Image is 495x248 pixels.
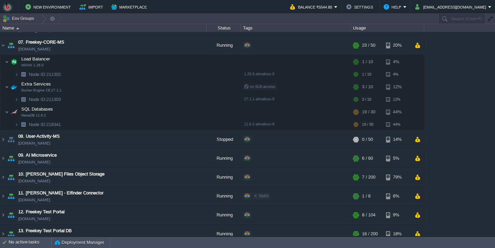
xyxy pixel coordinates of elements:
[207,149,241,168] div: Running
[18,178,50,184] a: [DOMAIN_NAME]
[21,81,52,87] span: Extra Services
[28,71,62,77] span: 211302
[111,3,149,11] button: Marketplace
[14,119,19,130] img: AMDAwAAAACH5BAEAAAAALAAAAAABAAEAAAICRAEAOw==
[362,168,375,187] div: 7 / 200
[16,27,19,29] img: AMDAwAAAACH5BAEAAAAALAAAAAABAAEAAAICRAEAOw==
[362,55,373,69] div: 1 / 10
[18,171,104,178] a: 10. [PERSON_NAME] Files Object Storage
[207,168,241,187] div: Running
[2,14,36,23] button: Env Groups
[362,105,375,119] div: 19 / 30
[386,206,408,224] div: 9%
[28,97,62,102] a: Node ID:211303
[386,80,408,94] div: 12%
[0,36,6,55] img: AMDAwAAAACH5BAEAAAAALAAAAAABAAEAAAICRAEAOw==
[18,234,50,241] span: [DOMAIN_NAME]
[18,152,57,159] a: 09. AI Microservice
[21,106,54,112] a: SQL DatabasesMariaDB 11.6.2
[18,196,50,203] a: [DOMAIN_NAME]
[18,133,60,140] a: 08. User-Activity-MS
[207,130,241,149] div: Stopped
[386,55,408,69] div: 4%
[5,105,9,119] img: AMDAwAAAACH5BAEAAAAALAAAAAABAAEAAAICRAEAOw==
[244,97,274,101] span: 27.1.1-almalinux-9
[362,225,378,243] div: 16 / 200
[362,206,375,224] div: 8 / 104
[207,206,241,224] div: Running
[386,36,408,55] div: 20%
[0,225,6,243] img: AMDAwAAAACH5BAEAAAAALAAAAAABAAEAAAICRAEAOw==
[351,24,424,32] div: Usage
[21,56,51,62] span: Load Balancer
[207,225,241,243] div: Running
[384,3,403,11] button: Help
[18,215,50,222] a: [DOMAIN_NAME]
[207,187,241,205] div: Running
[362,149,373,168] div: 6 / 60
[29,122,46,127] span: Node ID:
[386,94,408,105] div: 12%
[28,122,62,127] a: Node ID:219341
[244,84,275,89] span: no SLB access
[18,227,72,234] a: 13. Freekey Test Portal DB
[5,55,9,69] img: AMDAwAAAACH5BAEAAAAALAAAAAABAAEAAAICRAEAOw==
[21,88,62,92] span: Docker Engine CE 27.1.1
[386,119,408,130] div: 44%
[362,80,373,94] div: 3 / 10
[362,130,373,149] div: 0 / 50
[386,69,408,80] div: 4%
[244,72,274,76] span: 1.26.0-almalinux-9
[386,149,408,168] div: 5%
[290,3,334,11] button: Balance ₹5544.80
[9,237,52,248] div: No active tasks
[241,24,351,32] div: Tags
[244,122,274,126] span: 11.6.2-almalinux-9
[19,69,28,80] img: AMDAwAAAACH5BAEAAAAALAAAAAABAAEAAAICRAEAOw==
[386,130,408,149] div: 14%
[362,119,373,130] div: 19 / 30
[259,194,268,198] span: SAAS
[6,36,16,55] img: AMDAwAAAACH5BAEAAAAALAAAAAABAAEAAAICRAEAOw==
[28,122,62,127] span: 219341
[55,239,104,246] button: Deployment Manager
[6,168,16,187] img: AMDAwAAAACH5BAEAAAAALAAAAAABAAEAAAICRAEAOw==
[18,208,65,215] a: 12. Freekey Test Portal
[415,3,488,11] button: [EMAIL_ADDRESS][DOMAIN_NAME]
[25,3,73,11] button: New Environment
[386,225,408,243] div: 18%
[21,113,46,117] span: MariaDB 11.6.2
[6,130,16,149] img: AMDAwAAAACH5BAEAAAAALAAAAAABAAEAAAICRAEAOw==
[9,105,19,119] img: AMDAwAAAACH5BAEAAAAALAAAAAABAAEAAAICRAEAOw==
[21,63,44,67] span: NGINX 1.26.0
[346,3,375,11] button: Settings
[18,190,103,196] a: 11. [PERSON_NAME] - Elfinder Connector
[6,149,16,168] img: AMDAwAAAACH5BAEAAAAALAAAAAABAAEAAAICRAEAOw==
[18,39,64,46] a: 07. Freekey-CORE-MS
[79,3,105,11] button: Import
[28,97,62,102] span: 211303
[9,80,19,94] img: AMDAwAAAACH5BAEAAAAALAAAAAABAAEAAAICRAEAOw==
[207,36,241,55] div: Running
[5,80,9,94] img: AMDAwAAAACH5BAEAAAAALAAAAAABAAEAAAICRAEAOw==
[362,69,371,80] div: 1 / 10
[19,119,28,130] img: AMDAwAAAACH5BAEAAAAALAAAAAABAAEAAAICRAEAOw==
[18,159,50,166] a: [DOMAIN_NAME]
[28,71,62,77] a: Node ID:211302
[6,187,16,205] img: AMDAwAAAACH5BAEAAAAALAAAAAABAAEAAAICRAEAOw==
[19,94,28,105] img: AMDAwAAAACH5BAEAAAAALAAAAAABAAEAAAICRAEAOw==
[18,46,50,53] a: [DOMAIN_NAME]
[29,72,46,77] span: Node ID:
[1,24,206,32] div: Name
[207,24,241,32] div: Status
[386,168,408,187] div: 79%
[0,168,6,187] img: AMDAwAAAACH5BAEAAAAALAAAAAABAAEAAAICRAEAOw==
[0,206,6,224] img: AMDAwAAAACH5BAEAAAAALAAAAAABAAEAAAICRAEAOw==
[362,187,371,205] div: 1 / 6
[9,55,19,69] img: AMDAwAAAACH5BAEAAAAALAAAAAABAAEAAAICRAEAOw==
